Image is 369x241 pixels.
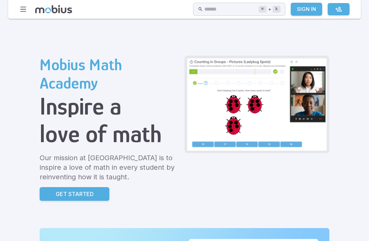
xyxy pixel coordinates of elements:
[40,120,179,148] h1: love of math
[40,56,179,92] h2: Mobius Math Academy
[273,6,281,13] kbd: k
[259,6,266,13] kbd: ⌘
[259,5,281,13] div: +
[40,153,179,182] p: Our mission at [GEOGRAPHIC_DATA] is to inspire a love of math in every student by reinventing how...
[40,92,179,120] h1: Inspire a
[187,58,327,151] img: Grade 2 Class
[291,3,322,16] a: Sign In
[40,187,109,201] a: Get Started
[56,190,94,198] p: Get Started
